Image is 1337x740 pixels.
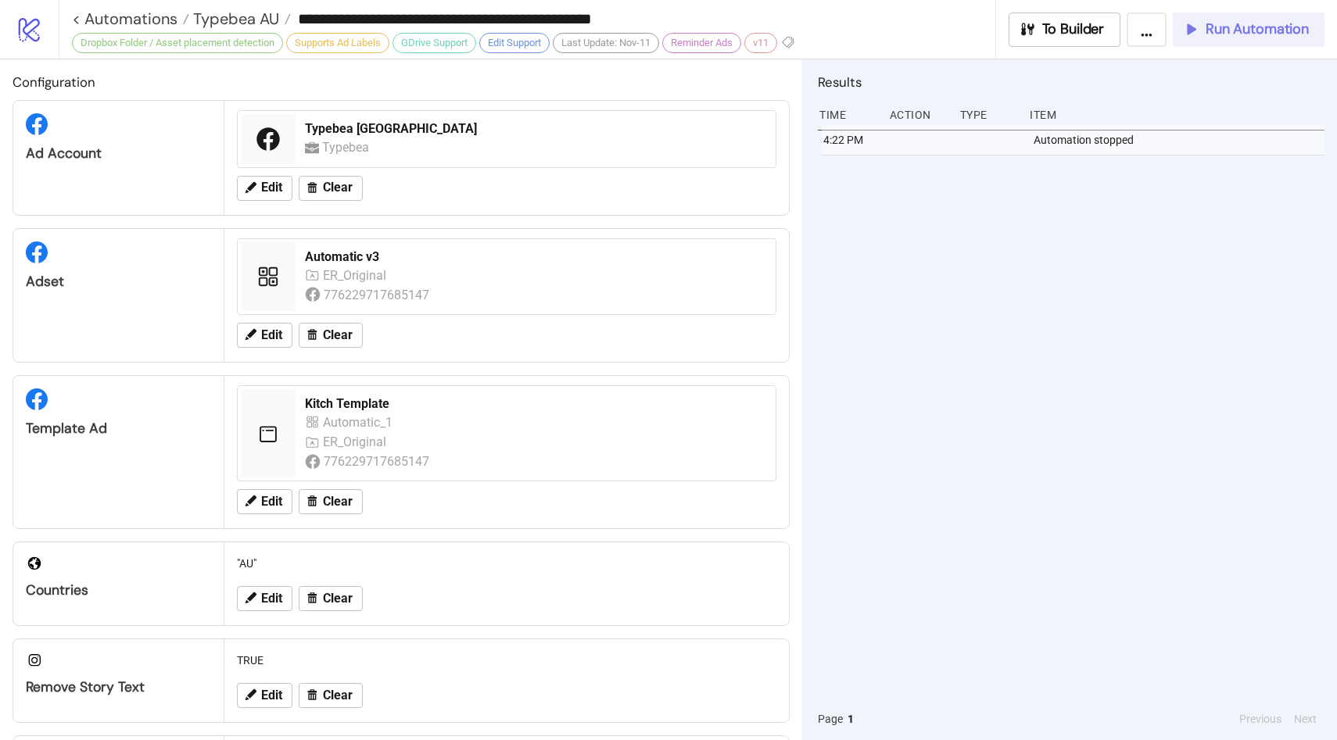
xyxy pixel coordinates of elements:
div: Kitch Template [275,396,321,413]
div: ER_Original [323,266,390,285]
div: Dropbox Folder / Asset placement detection [72,33,283,53]
button: Edit [237,588,292,613]
button: Clear [299,323,363,348]
span: Clear [323,328,353,342]
div: TRUE [231,648,783,677]
div: Typebea [GEOGRAPHIC_DATA] [305,120,766,138]
button: Next [1289,710,1321,727]
div: 776229717685147 [290,453,315,473]
span: Typebea AU [189,9,279,29]
div: Supports Ad Labels [286,33,389,53]
div: Last Update: Nov-11 [553,33,659,53]
div: "AU" [231,551,783,581]
span: Clear [323,594,353,608]
div: ER_Original [290,434,315,453]
span: Run Automation [1206,20,1309,38]
div: Automatic v3 [305,248,766,266]
h2: Configuration [13,72,790,92]
span: Edit [261,594,282,608]
button: Clear [299,492,363,517]
span: Edit [261,181,282,195]
button: Edit [237,685,292,710]
button: 1 [843,710,858,727]
div: 4:22 PM [822,125,881,155]
span: Clear [323,497,353,511]
button: Clear [299,685,363,710]
span: Edit [261,328,282,342]
span: Page [818,710,843,727]
div: Type [959,100,1018,130]
span: To Builder [1042,20,1105,38]
span: Edit [261,497,282,511]
button: Edit [237,323,292,348]
div: GDrive Support [392,33,476,53]
button: To Builder [1009,13,1121,47]
div: Template Ad [26,420,211,438]
button: Clear [299,588,363,613]
div: Remove Story Text [26,681,211,699]
div: Time [818,100,877,130]
a: < Automations [72,11,189,27]
div: Automatic_1 [290,413,315,433]
a: Typebea AU [189,11,291,27]
button: Edit [237,492,292,517]
div: Ad Account [26,145,211,163]
div: Typebea [322,138,374,157]
div: Adset [26,273,211,291]
button: ... [1127,13,1167,47]
button: Run Automation [1173,13,1324,47]
span: Edit [261,691,282,705]
div: Automation stopped [1032,125,1328,155]
div: Item [1028,100,1324,130]
div: Reminder Ads [662,33,741,53]
div: 776229717685147 [324,285,432,305]
span: Clear [323,181,353,195]
div: Edit Support [479,33,550,53]
div: Action [888,100,948,130]
div: Countries [26,584,211,602]
span: Clear [323,691,353,705]
button: Clear [299,176,363,201]
div: v11 [744,33,777,53]
button: Edit [237,176,292,201]
button: Previous [1235,710,1286,727]
h2: Results [818,72,1324,92]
